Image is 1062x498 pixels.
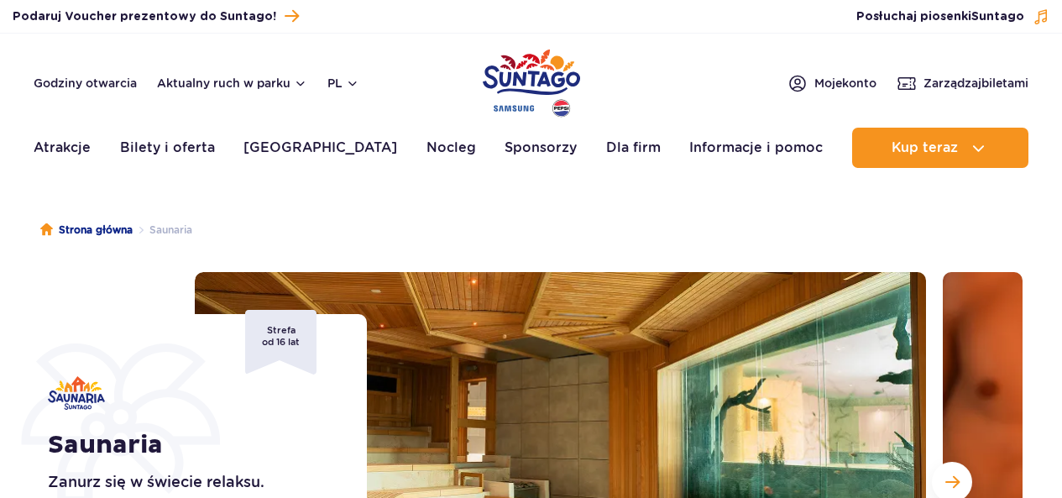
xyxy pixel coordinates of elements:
[689,128,823,168] a: Informacje i pomoc
[48,376,105,410] img: Saunaria
[13,5,299,28] a: Podaruj Voucher prezentowy do Suntago!
[120,128,215,168] a: Bilety i oferta
[327,75,359,92] button: pl
[48,430,329,460] h1: Saunaria
[157,76,307,90] button: Aktualny ruch w parku
[13,8,276,25] span: Podaruj Voucher prezentowy do Suntago!
[606,128,661,168] a: Dla firm
[243,128,397,168] a: [GEOGRAPHIC_DATA]
[856,8,1049,25] button: Posłuchaj piosenkiSuntago
[814,75,876,92] span: Moje konto
[971,11,1024,23] span: Suntago
[34,75,137,92] a: Godziny otwarcia
[923,75,1028,92] span: Zarządzaj biletami
[787,73,876,93] a: Mojekonto
[483,42,580,119] a: Park of Poland
[34,128,91,168] a: Atrakcje
[245,310,317,375] div: Strefa od 16 lat
[133,222,192,239] li: Saunaria
[505,128,577,168] a: Sponsorzy
[426,128,476,168] a: Nocleg
[856,8,1024,25] span: Posłuchaj piosenki
[892,140,958,155] span: Kup teraz
[852,128,1028,168] button: Kup teraz
[897,73,1028,93] a: Zarządzajbiletami
[40,222,133,239] a: Strona główna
